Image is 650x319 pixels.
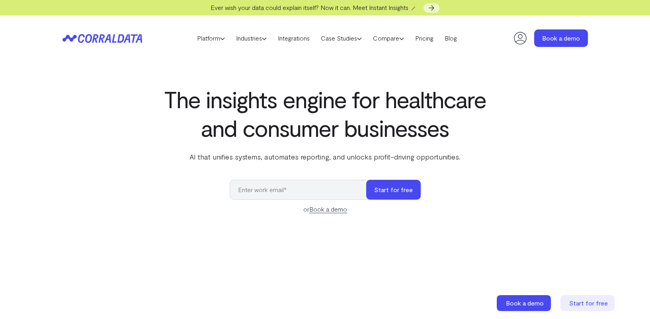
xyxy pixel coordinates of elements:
[230,180,374,200] input: Enter work email*
[230,32,272,44] a: Industries
[439,32,463,44] a: Blog
[569,299,608,307] span: Start for free
[560,295,616,311] a: Start for free
[506,299,544,307] span: Book a demo
[497,295,552,311] a: Book a demo
[163,85,488,142] h1: The insights engine for healthcare and consumer businesses
[534,29,588,47] a: Book a demo
[366,180,421,200] button: Start for free
[309,205,347,213] a: Book a demo
[211,4,418,11] span: Ever wish your data could explain itself? Now it can. Meet Instant Insights 🪄
[367,32,410,44] a: Compare
[315,32,367,44] a: Case Studies
[410,32,439,44] a: Pricing
[191,32,230,44] a: Platform
[272,32,315,44] a: Integrations
[230,204,421,214] div: or
[163,152,488,162] p: AI that unifies systems, automates reporting, and unlocks profit-driving opportunities.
